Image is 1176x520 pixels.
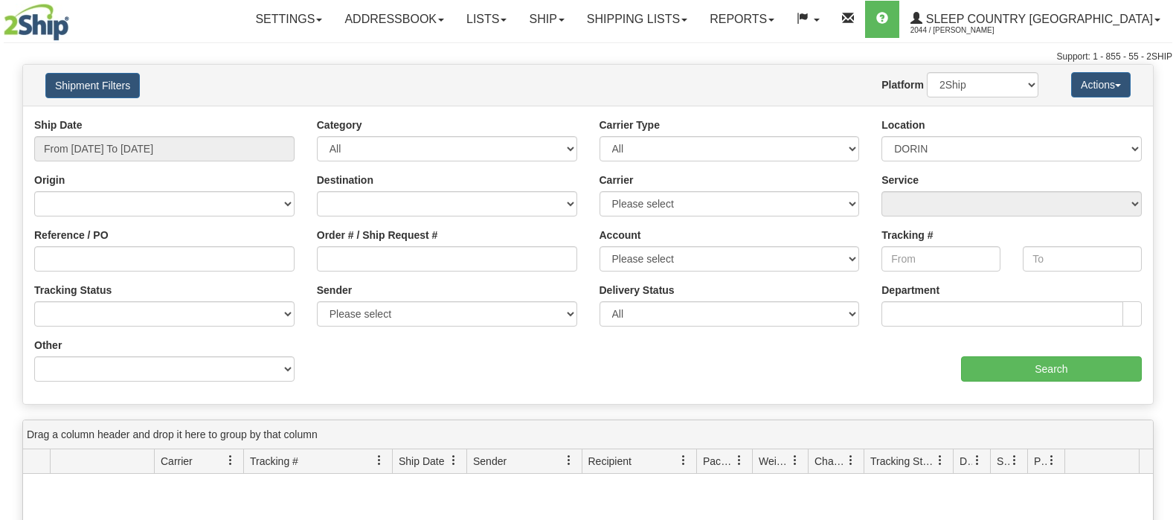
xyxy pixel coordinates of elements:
[317,283,352,298] label: Sender
[34,118,83,132] label: Ship Date
[161,454,193,469] span: Carrier
[333,1,455,38] a: Addressbook
[881,228,933,243] label: Tracking #
[960,454,972,469] span: Delivery Status
[317,118,362,132] label: Category
[1071,72,1131,97] button: Actions
[23,420,1153,449] div: grid grouping header
[556,448,582,473] a: Sender filter column settings
[317,228,438,243] label: Order # / Ship Request #
[4,51,1172,63] div: Support: 1 - 855 - 55 - 2SHIP
[881,77,924,92] label: Platform
[588,454,632,469] span: Recipient
[1142,184,1175,336] iframe: chat widget
[244,1,333,38] a: Settings
[671,448,696,473] a: Recipient filter column settings
[703,454,734,469] span: Packages
[838,448,864,473] a: Charge filter column settings
[1034,454,1047,469] span: Pickup Status
[34,173,65,187] label: Origin
[928,448,953,473] a: Tracking Status filter column settings
[727,448,752,473] a: Packages filter column settings
[910,23,1022,38] span: 2044 / [PERSON_NAME]
[518,1,575,38] a: Ship
[759,454,790,469] span: Weight
[881,118,925,132] label: Location
[34,228,109,243] label: Reference / PO
[881,173,919,187] label: Service
[881,283,939,298] label: Department
[1002,448,1027,473] a: Shipment Issues filter column settings
[1023,246,1142,272] input: To
[1039,448,1064,473] a: Pickup Status filter column settings
[997,454,1009,469] span: Shipment Issues
[881,246,1000,272] input: From
[783,448,808,473] a: Weight filter column settings
[218,448,243,473] a: Carrier filter column settings
[250,454,298,469] span: Tracking #
[317,173,373,187] label: Destination
[600,173,634,187] label: Carrier
[441,448,466,473] a: Ship Date filter column settings
[34,283,112,298] label: Tracking Status
[367,448,392,473] a: Tracking # filter column settings
[870,454,935,469] span: Tracking Status
[576,1,698,38] a: Shipping lists
[473,454,507,469] span: Sender
[600,283,675,298] label: Delivery Status
[965,448,990,473] a: Delivery Status filter column settings
[600,228,641,243] label: Account
[399,454,444,469] span: Ship Date
[922,13,1153,25] span: Sleep Country [GEOGRAPHIC_DATA]
[961,356,1142,382] input: Search
[899,1,1172,38] a: Sleep Country [GEOGRAPHIC_DATA] 2044 / [PERSON_NAME]
[814,454,846,469] span: Charge
[45,73,140,98] button: Shipment Filters
[600,118,660,132] label: Carrier Type
[4,4,69,41] img: logo2044.jpg
[698,1,785,38] a: Reports
[455,1,518,38] a: Lists
[34,338,62,353] label: Other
